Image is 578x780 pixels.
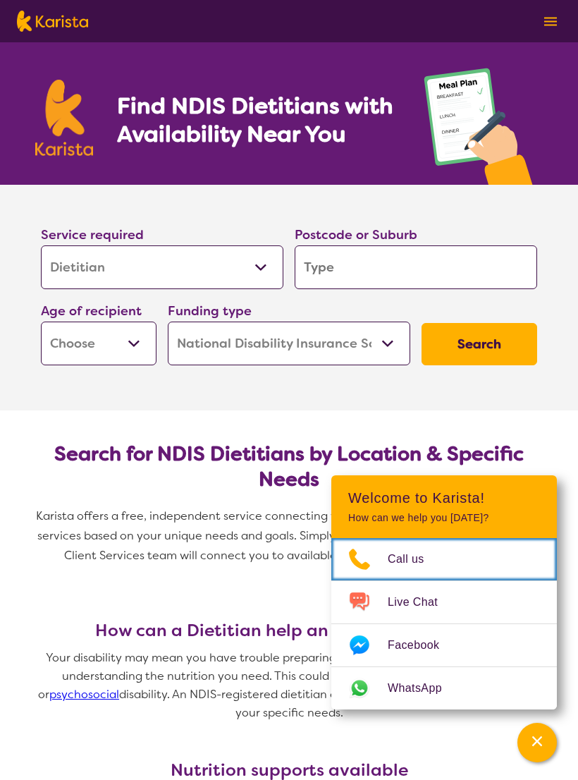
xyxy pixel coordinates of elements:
[17,11,88,32] img: Karista logo
[419,61,543,185] img: dietitian
[35,649,543,722] p: Your disability may mean you have trouble preparing food for yourself, eating enough, or understa...
[295,245,537,289] input: Type
[168,303,252,319] label: Funding type
[388,678,459,699] span: WhatsApp
[348,489,540,506] h2: Welcome to Karista!
[41,226,144,243] label: Service required
[331,475,557,709] div: Channel Menu
[422,323,537,365] button: Search
[36,508,545,563] span: Karista offers a free, independent service connecting you with Dietitians and other disability se...
[388,635,456,656] span: Facebook
[517,723,557,762] button: Channel Menu
[388,549,441,570] span: Call us
[388,592,455,613] span: Live Chat
[348,512,540,524] p: How can we help you [DATE]?
[331,538,557,709] ul: Choose channel
[295,226,417,243] label: Postcode or Suburb
[52,441,526,492] h2: Search for NDIS Dietitians by Location & Specific Needs
[35,621,543,640] h3: How can a Dietitian help an NDIS participant?
[331,667,557,709] a: Web link opens in a new tab.
[41,303,142,319] label: Age of recipient
[35,760,543,780] h3: Nutrition supports available
[49,687,119,702] a: psychosocial
[35,80,93,156] img: Karista logo
[117,92,395,148] h1: Find NDIS Dietitians with Availability Near You
[544,17,557,26] img: menu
